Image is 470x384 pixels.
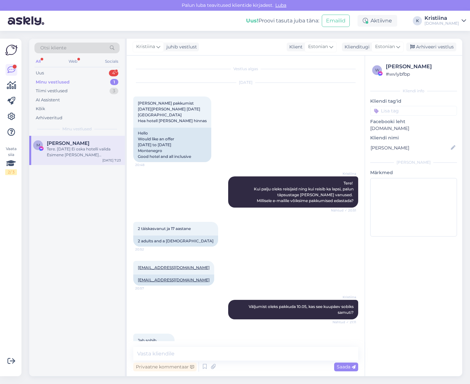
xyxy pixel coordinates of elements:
[135,162,160,167] span: 20:48
[337,364,356,370] span: Saada
[138,226,191,231] span: 2 täiskasvanut ja 17 aastane
[135,286,160,291] span: 20:57
[138,101,207,123] span: [PERSON_NAME] pakkumist [DATE][PERSON_NAME] [DATE] [GEOGRAPHIC_DATA] Hea hotell [PERSON_NAME] hinnas
[110,79,118,85] div: 1
[138,265,210,270] a: [EMAIL_ADDRESS][DOMAIN_NAME]
[36,70,44,76] div: Uus
[249,304,355,315] span: Väljumist oleks pakkuda 10.05, kas see kuupäev sobiks samuti?
[273,2,288,8] span: Luba
[342,44,370,50] div: Klienditugi
[36,115,62,121] div: Arhiveeritud
[110,88,118,94] div: 3
[370,134,457,141] p: Kliendi nimi
[332,320,356,325] span: Nähtud ✓ 21:11
[104,57,120,66] div: Socials
[370,98,457,105] p: Kliendi tag'id
[133,236,218,247] div: 2 adults and a [DEMOGRAPHIC_DATA]
[138,338,156,343] span: Jah sobib
[375,68,379,72] span: w
[40,45,66,51] span: Otsi kliente
[424,16,459,21] div: Kristiina
[135,247,160,252] span: 20:52
[332,171,356,176] span: Kristiina
[370,160,457,165] div: [PERSON_NAME]
[133,128,211,162] div: Hello Would like an offer [DATE] to [DATE] Montenegro Good hotel and all inclusive
[67,57,79,66] div: Web
[413,16,422,25] div: K
[34,57,42,66] div: All
[370,106,457,116] input: Lisa tag
[370,125,457,132] p: [DOMAIN_NAME]
[133,363,197,371] div: Privaatne kommentaar
[331,208,356,213] span: Nähtud ✓ 20:51
[36,79,70,85] div: Minu vestlused
[370,88,457,94] div: Kliendi info
[308,43,328,50] span: Estonian
[358,15,397,27] div: Aktiivne
[36,88,68,94] div: Tiimi vestlused
[332,295,356,300] span: Kristiina
[109,70,118,76] div: 4
[133,80,358,85] div: [DATE]
[138,277,210,282] a: [EMAIL_ADDRESS][DOMAIN_NAME]
[36,106,45,112] div: Kõik
[322,15,350,27] button: Emailid
[246,18,258,24] b: Uus!
[36,143,40,147] span: M
[136,43,155,50] span: Kristiina
[375,43,395,50] span: Estonian
[164,44,197,50] div: juhib vestlust
[386,70,455,78] div: # wvlybfbp
[246,17,319,25] div: Proovi tasuta juba täna:
[36,97,60,103] div: AI Assistent
[424,16,466,26] a: Kristiina[DOMAIN_NAME]
[5,44,18,56] img: Askly Logo
[371,144,450,151] input: Lisa nimi
[370,169,457,176] p: Märkmed
[47,140,89,146] span: Maie Vasar
[102,158,121,163] div: [DATE] 7:23
[370,118,457,125] p: Facebooki leht
[133,66,358,72] div: Vestlus algas
[5,169,17,175] div: 2 / 3
[5,146,17,175] div: Vaata siia
[386,63,455,70] div: [PERSON_NAME]
[424,21,459,26] div: [DOMAIN_NAME]
[47,146,121,158] div: Tere. [DATE] Ei oska hotelli valida Esimene [PERSON_NAME] [PERSON_NAME]. Pakkumised siis [EMAIL_A...
[62,126,92,132] span: Minu vestlused
[287,44,303,50] div: Klient
[406,43,456,51] div: Arhiveeri vestlus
